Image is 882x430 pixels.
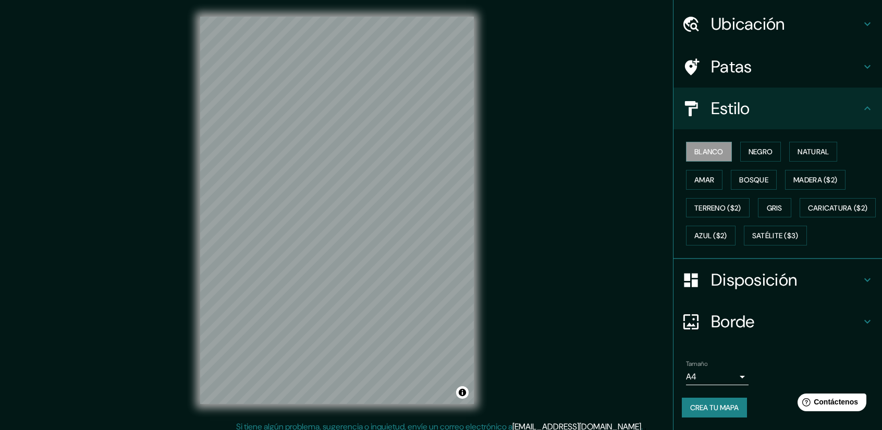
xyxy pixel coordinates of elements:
font: A4 [686,371,696,382]
font: Amar [694,175,714,185]
button: Blanco [686,142,732,162]
font: Borde [711,311,755,333]
button: Natural [789,142,837,162]
div: Ubicación [673,3,882,45]
button: Negro [740,142,781,162]
button: Satélite ($3) [744,226,807,245]
button: Crea tu mapa [682,398,747,417]
div: Borde [673,301,882,342]
font: Terreno ($2) [694,203,741,213]
div: A4 [686,368,749,385]
iframe: Lanzador de widgets de ayuda [789,389,871,419]
canvas: Mapa [200,17,474,404]
font: Natural [798,147,829,156]
font: Estilo [711,97,750,119]
div: Disposición [673,259,882,301]
button: Caricatura ($2) [800,198,876,218]
font: Ubicación [711,13,785,35]
button: Bosque [731,170,777,190]
font: Tamaño [686,360,707,368]
font: Patas [711,56,752,78]
font: Azul ($2) [694,231,727,241]
button: Azul ($2) [686,226,736,245]
font: Satélite ($3) [752,231,799,241]
button: Activar o desactivar atribución [456,386,469,399]
font: Madera ($2) [793,175,837,185]
font: Caricatura ($2) [808,203,868,213]
font: Gris [767,203,782,213]
button: Amar [686,170,722,190]
font: Disposición [711,269,797,291]
button: Terreno ($2) [686,198,750,218]
font: Crea tu mapa [690,403,739,412]
div: Estilo [673,88,882,129]
font: Negro [749,147,773,156]
div: Patas [673,46,882,88]
button: Madera ($2) [785,170,846,190]
font: Bosque [739,175,768,185]
button: Gris [758,198,791,218]
font: Blanco [694,147,724,156]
